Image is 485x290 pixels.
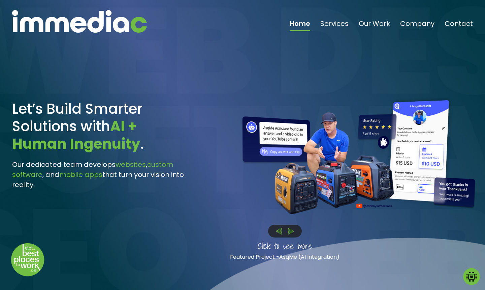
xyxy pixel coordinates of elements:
[288,228,294,234] img: Right%20Arrow.png
[59,170,102,179] span: mobile apps
[12,100,189,153] h1: Let’s Build Smarter Solutions with .
[320,20,349,31] a: Services
[12,116,140,154] span: AI + Human Ingenuity
[276,228,282,234] img: Left%20Arrow.png
[116,160,146,169] span: websites
[11,243,44,277] img: Down
[400,20,434,31] a: Company
[12,159,189,190] h3: Our dedicated team develops , , and that turn your vision into reality.
[359,20,390,31] a: Our Work
[279,253,339,261] a: AsqMe (AI Integration)
[12,10,147,33] img: immediac
[215,239,355,253] p: Click to see more
[445,20,473,31] a: Contact
[215,253,355,261] p: Featured Project -
[290,20,310,31] a: Home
